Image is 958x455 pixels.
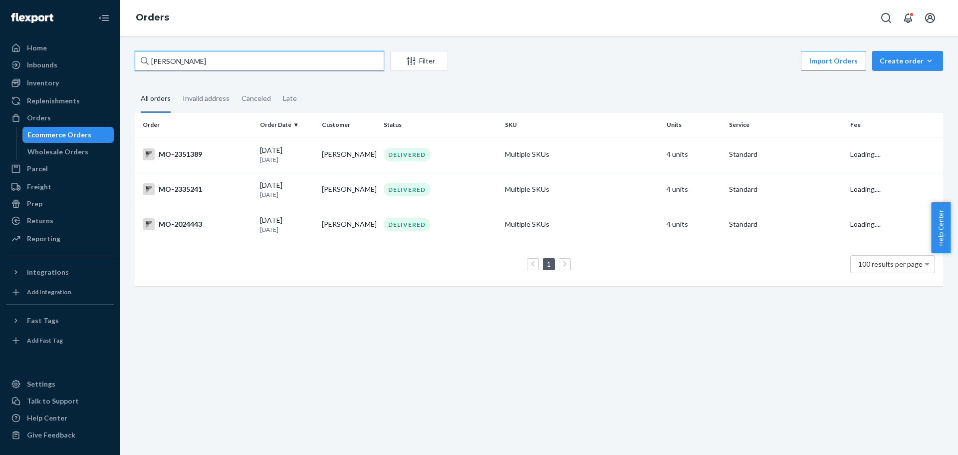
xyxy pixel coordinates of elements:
[6,410,114,426] a: Help Center
[663,137,724,172] td: 4 units
[898,8,918,28] button: Open notifications
[27,336,63,345] div: Add Fast Tag
[6,427,114,443] button: Give Feedback
[135,113,256,137] th: Order
[6,333,114,349] a: Add Fast Tag
[920,8,940,28] button: Open account menu
[846,207,943,242] td: Loading....
[729,149,842,159] p: Standard
[11,13,53,23] img: Flexport logo
[27,182,51,192] div: Freight
[135,51,384,71] input: Search orders
[729,184,842,194] p: Standard
[384,218,430,231] div: DELIVERED
[27,267,69,277] div: Integrations
[846,113,943,137] th: Fee
[27,396,79,406] div: Talk to Support
[256,113,318,137] th: Order Date
[260,225,314,234] p: [DATE]
[27,199,42,209] div: Prep
[501,113,663,137] th: SKU
[27,216,53,226] div: Returns
[27,164,48,174] div: Parcel
[260,155,314,164] p: [DATE]
[143,148,252,160] div: MO-2351389
[729,219,842,229] p: Standard
[931,202,951,253] button: Help Center
[846,172,943,207] td: Loading....
[260,215,314,234] div: [DATE]
[801,51,866,71] button: Import Orders
[27,379,55,389] div: Settings
[6,179,114,195] a: Freight
[880,56,936,66] div: Create order
[6,110,114,126] a: Orders
[128,3,177,32] ol: breadcrumbs
[260,190,314,199] p: [DATE]
[6,196,114,212] a: Prep
[501,172,663,207] td: Multiple SKUs
[663,113,724,137] th: Units
[27,288,71,296] div: Add Integration
[27,316,59,326] div: Fast Tags
[283,85,297,111] div: Late
[390,51,448,71] button: Filter
[391,56,448,66] div: Filter
[22,144,114,160] a: Wholesale Orders
[27,234,60,244] div: Reporting
[545,260,553,268] a: Page 1 is your current page
[872,51,943,71] button: Create order
[318,207,380,242] td: [PERSON_NAME]
[6,313,114,329] button: Fast Tags
[6,161,114,177] a: Parcel
[6,57,114,73] a: Inbounds
[27,96,80,106] div: Replenishments
[6,40,114,56] a: Home
[318,137,380,172] td: [PERSON_NAME]
[380,113,501,137] th: Status
[27,430,75,440] div: Give Feedback
[6,393,114,409] a: Talk to Support
[27,78,59,88] div: Inventory
[6,213,114,229] a: Returns
[725,113,846,137] th: Service
[6,376,114,392] a: Settings
[143,183,252,195] div: MO-2335241
[141,85,171,113] div: All orders
[241,85,271,111] div: Canceled
[384,148,430,161] div: DELIVERED
[663,207,724,242] td: 4 units
[501,207,663,242] td: Multiple SKUs
[27,413,67,423] div: Help Center
[846,137,943,172] td: Loading....
[183,85,230,111] div: Invalid address
[27,130,91,140] div: Ecommerce Orders
[27,113,51,123] div: Orders
[260,145,314,164] div: [DATE]
[143,218,252,230] div: MO-2024443
[6,284,114,300] a: Add Integration
[663,172,724,207] td: 4 units
[27,147,88,157] div: Wholesale Orders
[6,75,114,91] a: Inventory
[6,93,114,109] a: Replenishments
[858,260,923,268] span: 100 results per page
[318,172,380,207] td: [PERSON_NAME]
[136,12,169,23] a: Orders
[260,180,314,199] div: [DATE]
[27,60,57,70] div: Inbounds
[27,43,47,53] div: Home
[876,8,896,28] button: Open Search Box
[94,8,114,28] button: Close Navigation
[322,120,376,129] div: Customer
[384,183,430,196] div: DELIVERED
[6,231,114,247] a: Reporting
[501,137,663,172] td: Multiple SKUs
[6,264,114,280] button: Integrations
[22,127,114,143] a: Ecommerce Orders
